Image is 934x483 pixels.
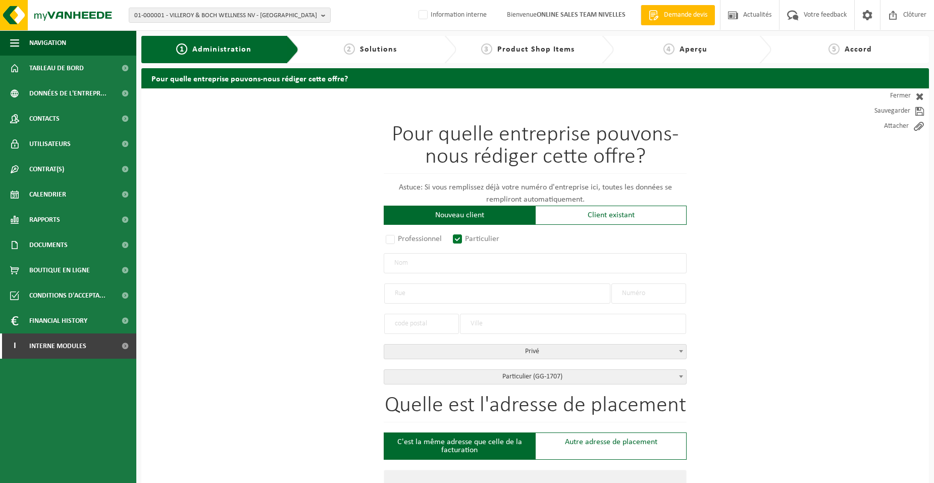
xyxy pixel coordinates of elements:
[29,56,84,81] span: Tableau de bord
[129,8,331,23] button: 01-000001 - VILLEROY & BOCH WELLNESS NV - [GEOGRAPHIC_DATA]
[384,206,535,225] div: Nouveau client
[537,11,626,19] strong: ONLINE SALES TEAM NIVELLES
[304,43,436,56] a: 2Solutions
[838,104,929,119] a: Sauvegarder
[611,283,686,304] input: Numéro
[29,157,64,182] span: Contrat(s)
[535,432,687,460] div: Autre adresse de placement
[384,253,687,273] input: Nom
[29,333,86,359] span: Interne modules
[360,45,397,54] span: Solutions
[29,258,90,283] span: Boutique en ligne
[535,206,687,225] div: Client existant
[29,308,87,333] span: Financial History
[29,131,71,157] span: Utilisateurs
[461,43,594,56] a: 3Product Shop Items
[134,8,317,23] span: 01-000001 - VILLEROY & BOCH WELLNESS NV - [GEOGRAPHIC_DATA]
[29,207,60,232] span: Rapports
[141,68,929,88] h2: Pour quelle entreprise pouvons-nous rédiger cette offre?
[384,283,610,304] input: Rue
[29,182,66,207] span: Calendrier
[149,43,279,56] a: 1Administration
[29,30,66,56] span: Navigation
[497,45,575,54] span: Product Shop Items
[384,181,687,206] p: Astuce: Si vous remplissez déjà votre numéro d'entreprise ici, toutes les données se rempliront a...
[680,45,707,54] span: Aperçu
[344,43,355,55] span: 2
[10,333,19,359] span: I
[776,43,924,56] a: 5Accord
[29,81,107,106] span: Données de l'entrepr...
[417,8,487,23] label: Information interne
[845,45,872,54] span: Accord
[384,232,445,246] label: Professionnel
[29,106,60,131] span: Contacts
[619,43,751,56] a: 4Aperçu
[838,88,929,104] a: Fermer
[192,45,251,54] span: Administration
[641,5,715,25] a: Demande devis
[384,344,687,359] span: Privé
[828,43,840,55] span: 5
[29,232,68,258] span: Documents
[384,370,686,384] span: Particulier (GG-1707)
[29,283,106,308] span: Conditions d'accepta...
[663,43,674,55] span: 4
[460,314,686,334] input: Ville
[838,119,929,134] a: Attacher
[384,395,687,422] h1: Quelle est l'adresse de placement
[384,432,535,460] div: C'est la même adresse que celle de la facturation
[481,43,492,55] span: 3
[384,124,687,174] h1: Pour quelle entreprise pouvons-nous rédiger cette offre?
[384,314,459,334] input: code postal
[384,345,686,359] span: Privé
[661,10,710,20] span: Demande devis
[176,43,187,55] span: 1
[451,232,502,246] label: Particulier
[384,369,687,384] span: Particulier (GG-1707)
